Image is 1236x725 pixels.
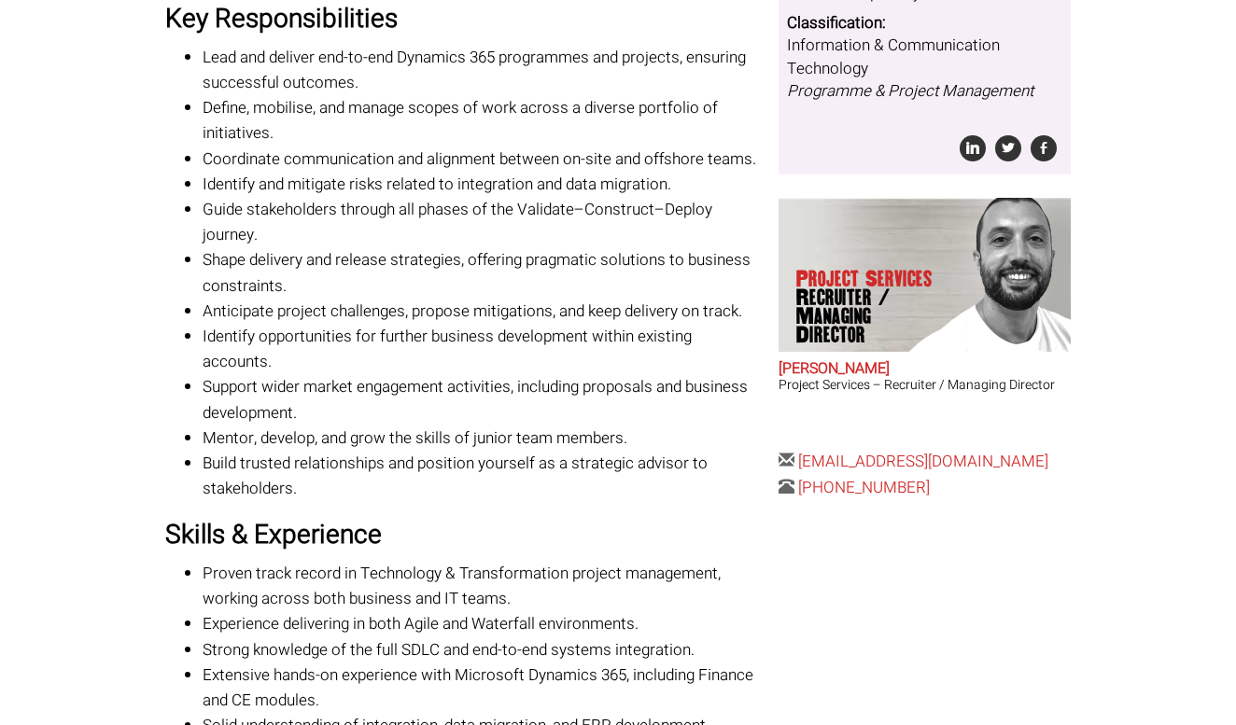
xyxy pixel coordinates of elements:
[203,247,765,298] li: Shape delivery and release strategies, offering pragmatic solutions to business constraints.
[203,662,765,713] li: Extensive hands-on experience with Microsoft Dynamics 365, including Finance and CE modules.
[203,45,765,95] li: Lead and deliver end-to-end Dynamics 365 programmes and projects, ensuring successful outcomes.
[787,12,1062,35] dt: Classification:
[779,378,1071,392] h3: Project Services – Recruiter / Managing Director
[203,299,765,324] li: Anticipate project challenges, propose mitigations, and keep delivery on track.
[203,451,765,501] li: Build trusted relationships and position yourself as a strategic advisor to stakeholders.
[203,95,765,146] li: Define, mobilise, and manage scopes of work across a diverse portfolio of initiatives.
[892,198,1071,352] img: Chris Pelow's our Project Services Recruiter / Managing Director
[203,197,765,247] li: Guide stakeholders through all phases of the Validate–Construct–Deploy journey.
[798,476,930,499] a: [PHONE_NUMBER]
[165,522,765,551] h3: Skills & Experience
[203,324,765,374] li: Identify opportunities for further business development within existing accounts.
[165,6,765,35] h3: Key Responsibilities
[796,288,940,344] span: Recruiter / Managing Director
[203,374,765,425] li: Support wider market engagement activities, including proposals and business development.
[779,361,1071,378] h2: [PERSON_NAME]
[203,172,765,197] li: Identify and mitigate risks related to integration and data migration.
[203,146,765,172] li: Coordinate communication and alignment between on-site and offshore teams.
[787,79,1033,103] i: Programme & Project Management
[203,425,765,451] li: Mentor, develop, and grow the skills of junior team members.
[203,611,765,636] li: Experience delivering in both Agile and Waterfall environments.
[798,450,1048,473] a: [EMAIL_ADDRESS][DOMAIN_NAME]
[787,35,1062,103] dd: Information & Communication Technology
[203,561,765,611] li: Proven track record in Technology & Transformation project management, working across both busine...
[203,637,765,662] li: Strong knowledge of the full SDLC and end-to-end systems integration.
[796,270,940,344] p: Project Services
